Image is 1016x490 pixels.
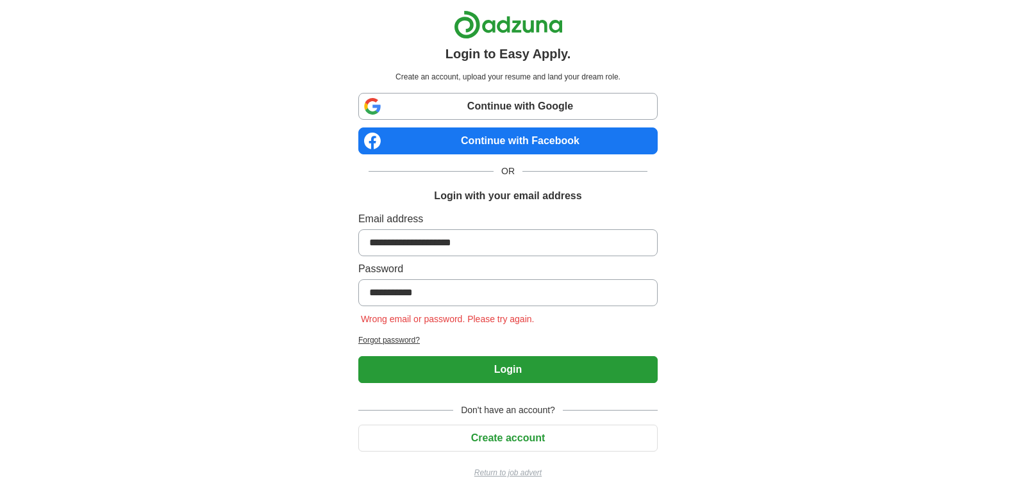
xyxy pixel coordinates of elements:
[454,10,563,39] img: Adzuna logo
[358,127,658,154] a: Continue with Facebook
[358,211,658,227] label: Email address
[358,432,658,443] a: Create account
[446,44,571,63] h1: Login to Easy Apply.
[494,165,522,178] span: OR
[358,334,658,346] a: Forgot password?
[358,93,658,120] a: Continue with Google
[453,404,563,417] span: Don't have an account?
[361,71,655,83] p: Create an account, upload your resume and land your dream role.
[434,188,581,204] h1: Login with your email address
[358,467,658,478] a: Return to job advert
[358,356,658,383] button: Login
[358,314,537,324] span: Wrong email or password. Please try again.
[358,261,658,277] label: Password
[358,425,658,452] button: Create account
